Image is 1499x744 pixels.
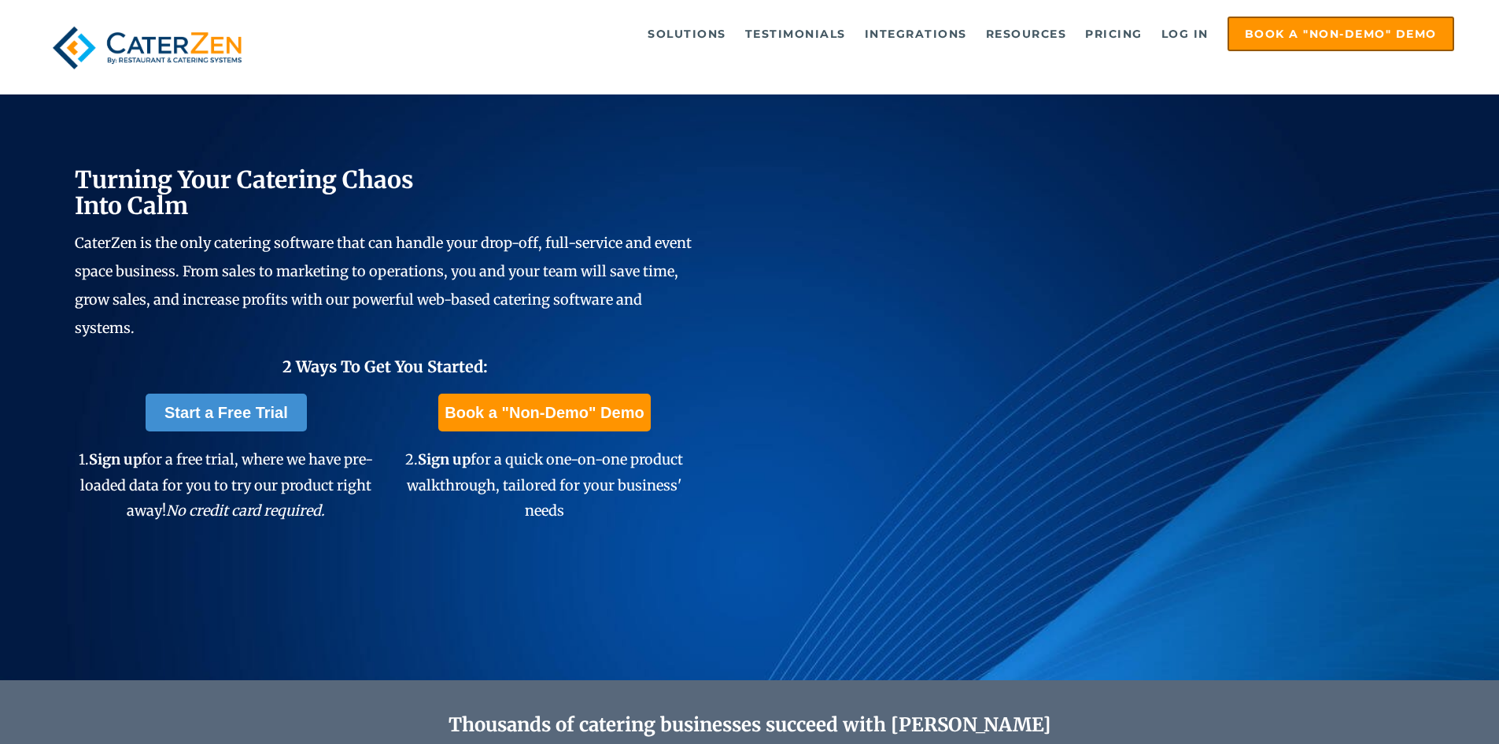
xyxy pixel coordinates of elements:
span: 1. for a free trial, where we have pre-loaded data for you to try our product right away! [79,450,373,520]
a: Testimonials [737,18,854,50]
em: No credit card required. [166,502,325,520]
a: Book a "Non-Demo" Demo [438,394,650,431]
iframe: Help widget launcher [1359,683,1482,727]
span: 2. for a quick one-on-one product walkthrough, tailored for your business' needs [405,450,683,520]
div: Navigation Menu [286,17,1454,51]
span: 2 Ways To Get You Started: [282,357,488,376]
a: Resources [978,18,1075,50]
img: caterzen [45,17,249,79]
span: CaterZen is the only catering software that can handle your drop-off, full-service and event spac... [75,234,692,337]
span: Sign up [89,450,142,468]
h2: Thousands of catering businesses succeed with [PERSON_NAME] [150,714,1349,737]
span: Turning Your Catering Chaos Into Calm [75,165,414,220]
a: Book a "Non-Demo" Demo [1228,17,1454,51]
span: Sign up [418,450,471,468]
a: Integrations [857,18,975,50]
a: Log in [1154,18,1217,50]
a: Pricing [1077,18,1150,50]
a: Start a Free Trial [146,394,307,431]
a: Solutions [640,18,734,50]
